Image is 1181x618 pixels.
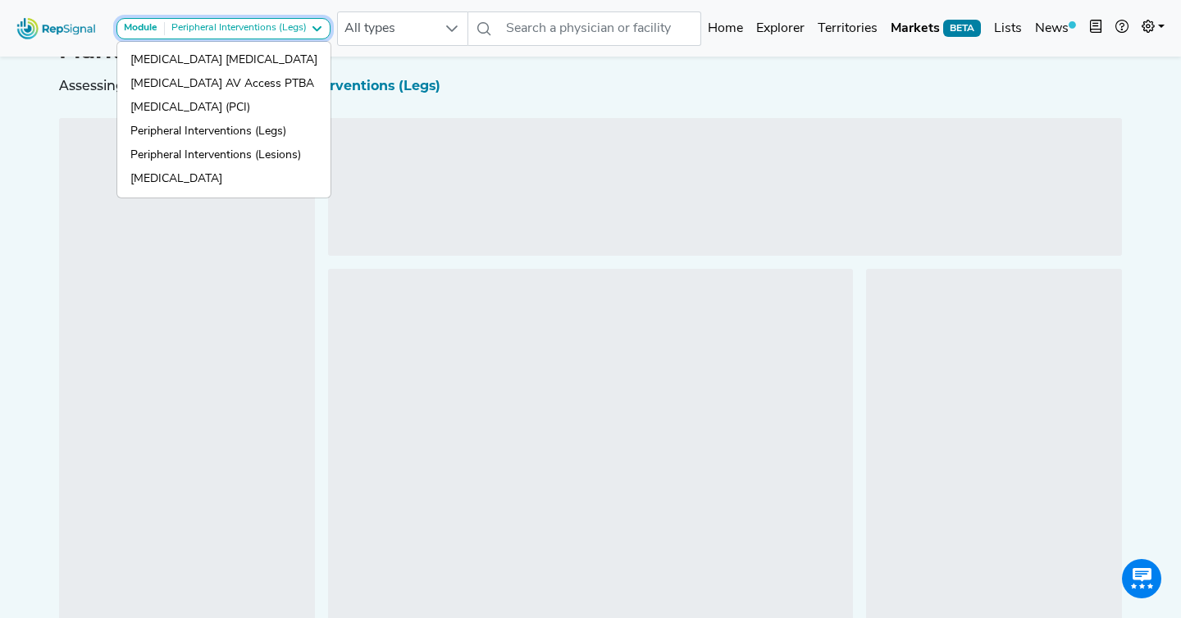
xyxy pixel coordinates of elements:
[884,12,987,45] a: MarketsBETA
[701,12,750,45] a: Home
[499,11,702,46] input: Search a physician or facility
[1028,12,1083,45] a: News
[117,143,331,167] a: Peripheral Interventions (Lesions)
[117,120,331,143] a: Peripheral Interventions (Legs)
[124,23,157,33] strong: Module
[943,20,981,36] span: BETA
[987,12,1028,45] a: Lists
[117,96,331,120] a: [MEDICAL_DATA] (PCI)
[1083,12,1109,45] button: Intel Book
[338,12,436,45] span: All types
[226,78,440,93] span: Peripheral Interventions (Legs)
[165,22,307,35] div: Peripheral Interventions (Legs)
[750,12,811,45] a: Explorer
[117,48,331,72] a: [MEDICAL_DATA] [MEDICAL_DATA]
[117,167,331,191] a: [MEDICAL_DATA]
[117,72,331,96] a: [MEDICAL_DATA] AV Access PTBA
[116,18,331,39] button: ModulePeripheral Interventions (Legs)
[811,12,884,45] a: Territories
[59,78,1122,93] h6: Assessing the market for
